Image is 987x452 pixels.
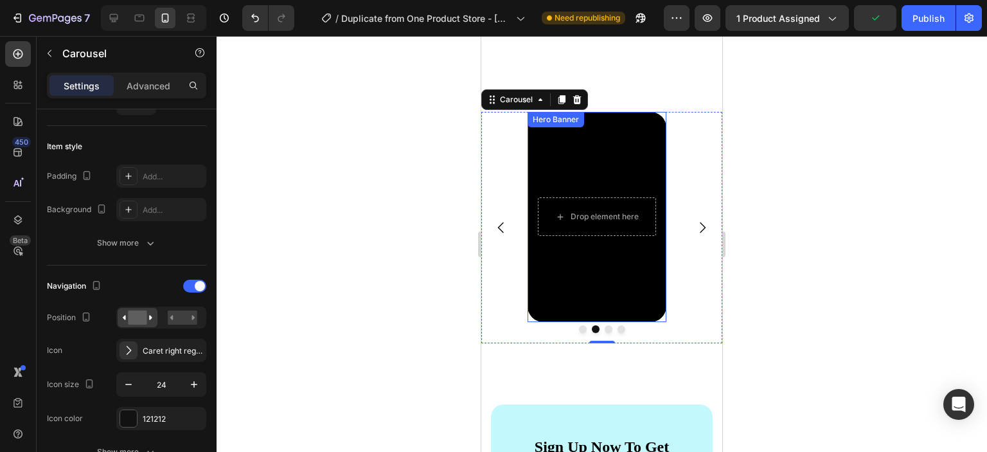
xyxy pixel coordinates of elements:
[21,401,220,421] p: Sign Up Now To Get
[47,201,109,219] div: Background
[736,12,820,25] span: 1 product assigned
[47,413,83,424] div: Icon color
[64,79,100,93] p: Settings
[242,5,294,31] div: Undo/Redo
[47,168,94,185] div: Padding
[47,345,62,356] div: Icon
[5,5,96,31] button: 7
[47,376,97,393] div: Icon size
[902,5,956,31] button: Publish
[47,278,104,295] div: Navigation
[12,137,31,147] div: 450
[555,12,620,24] span: Need republishing
[97,237,157,249] div: Show more
[47,141,82,152] div: Item style
[143,171,203,183] div: Add...
[912,12,945,25] div: Publish
[143,204,203,216] div: Add...
[127,79,170,93] p: Advanced
[84,10,90,26] p: 7
[943,389,974,420] div: Open Intercom Messenger
[143,413,203,425] div: 121212
[10,235,31,246] div: Beta
[481,36,722,452] iframe: Design area
[47,309,94,327] div: Position
[62,46,172,61] p: Carousel
[47,231,206,255] button: Show more
[341,12,511,25] span: Duplicate from One Product Store - [DATE] 19:55:56
[725,5,849,31] button: 1 product assigned
[143,345,203,357] div: Caret right regular
[335,12,339,25] span: /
